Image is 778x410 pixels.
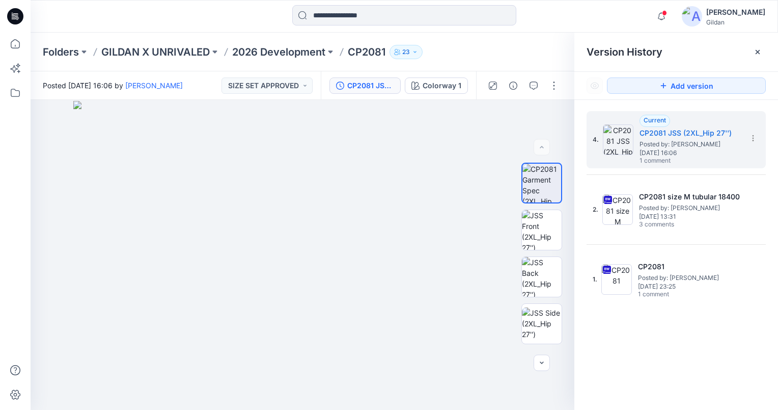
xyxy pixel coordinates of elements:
span: [DATE] 13:31 [639,213,741,220]
img: eyJhbGciOiJIUzI1NiIsImtpZCI6IjAiLCJzbHQiOiJzZXMiLCJ0eXAiOiJKV1QifQ.eyJkYXRhIjp7InR5cGUiOiJzdG9yYW... [73,101,532,410]
div: [PERSON_NAME] [706,6,765,18]
div: Gildan [706,18,765,26]
button: CP2081 JSS (2XL_Hip 27'') [329,78,401,94]
span: 1 comment [640,157,711,165]
div: Colorway 1 [423,80,461,91]
a: 2026 Development [232,45,325,59]
span: Current [644,116,666,124]
span: 1. [593,275,597,284]
span: Posted by: Sara Hernandez [638,273,740,283]
img: CP2081 Garment Spec (2XL_Hip 27'') [522,164,561,202]
span: Posted by: Marlon Anibal Castro [640,139,741,149]
h5: CP2081 JSS (2XL_Hip 27'') [640,127,741,139]
img: CP2081 size M tubular 18400 [602,194,633,225]
span: [DATE] 23:25 [638,283,740,290]
p: 23 [402,46,410,58]
img: JSS Side (2XL_Hip 27'') [522,307,562,340]
span: [DATE] 16:06 [640,149,741,157]
img: JSS Back (2XL_Hip 27'') [522,257,562,297]
img: CP2081 JSS (2XL_Hip 27'') [603,124,633,155]
img: CP2081 [601,264,632,295]
button: Colorway 1 [405,78,468,94]
span: Posted by: Sara Hernandez [639,203,741,213]
span: 1 comment [638,291,709,299]
p: CP2081 [348,45,385,59]
button: Show Hidden Versions [587,78,603,94]
div: CP2081 JSS (2XL_Hip 27'') [347,80,394,91]
button: 23 [390,45,423,59]
a: [PERSON_NAME] [125,81,183,90]
span: Posted [DATE] 16:06 by [43,80,183,91]
span: 2. [593,205,598,214]
button: Add version [607,78,766,94]
button: Details [505,78,521,94]
a: Folders [43,45,79,59]
span: Version History [587,46,662,58]
h5: CP2081 size M tubular 18400 [639,191,741,203]
img: JSS Front (2XL_Hip 27'') [522,210,562,250]
img: avatar [682,6,702,27]
a: GILDAN X UNRIVALED [101,45,210,59]
h5: CP2081 [638,261,740,273]
button: Close [754,48,762,56]
span: 4. [593,135,599,144]
span: 3 comments [639,221,710,229]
